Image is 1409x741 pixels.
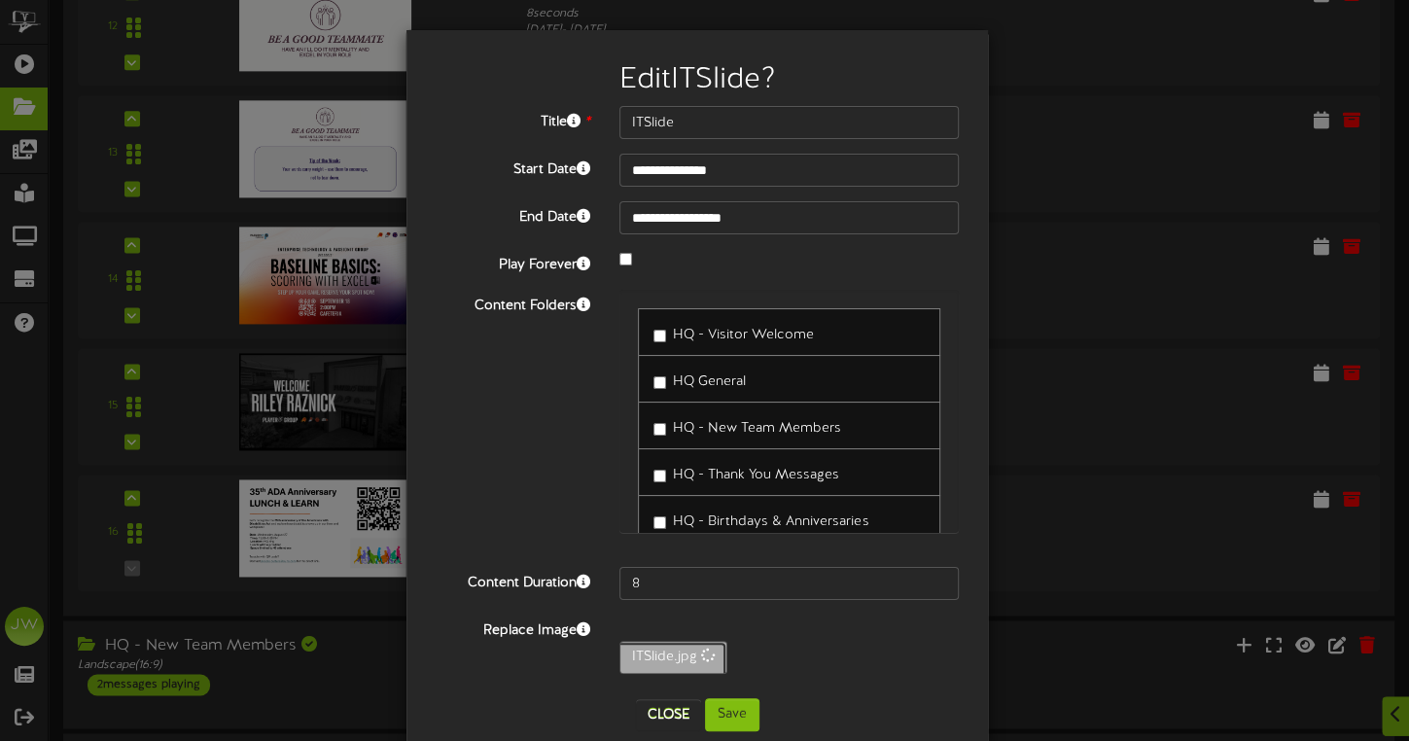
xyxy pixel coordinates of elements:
input: HQ - Thank You Messages [653,470,666,482]
span: HQ - New Team Members [673,421,841,436]
label: Content Folders [421,290,605,316]
input: HQ - New Team Members [653,423,666,436]
button: Close [636,699,701,730]
label: Play Forever [421,249,605,275]
input: HQ General [653,376,666,389]
label: Title [421,106,605,132]
label: Replace Image [421,615,605,641]
button: Save [705,698,759,731]
input: Title [619,106,959,139]
input: HQ - Visitor Welcome [653,330,666,342]
label: End Date [421,201,605,228]
input: 15 [619,567,959,600]
span: HQ General [673,374,746,389]
h2: Edit ITSlide ? [436,64,959,96]
input: HQ - Birthdays & Anniversaries [653,516,666,529]
span: HQ - Thank You Messages [673,468,839,482]
label: Content Duration [421,567,605,593]
span: HQ - Visitor Welcome [673,328,814,342]
label: Start Date [421,154,605,180]
span: HQ - Birthdays & Anniversaries [673,514,868,529]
